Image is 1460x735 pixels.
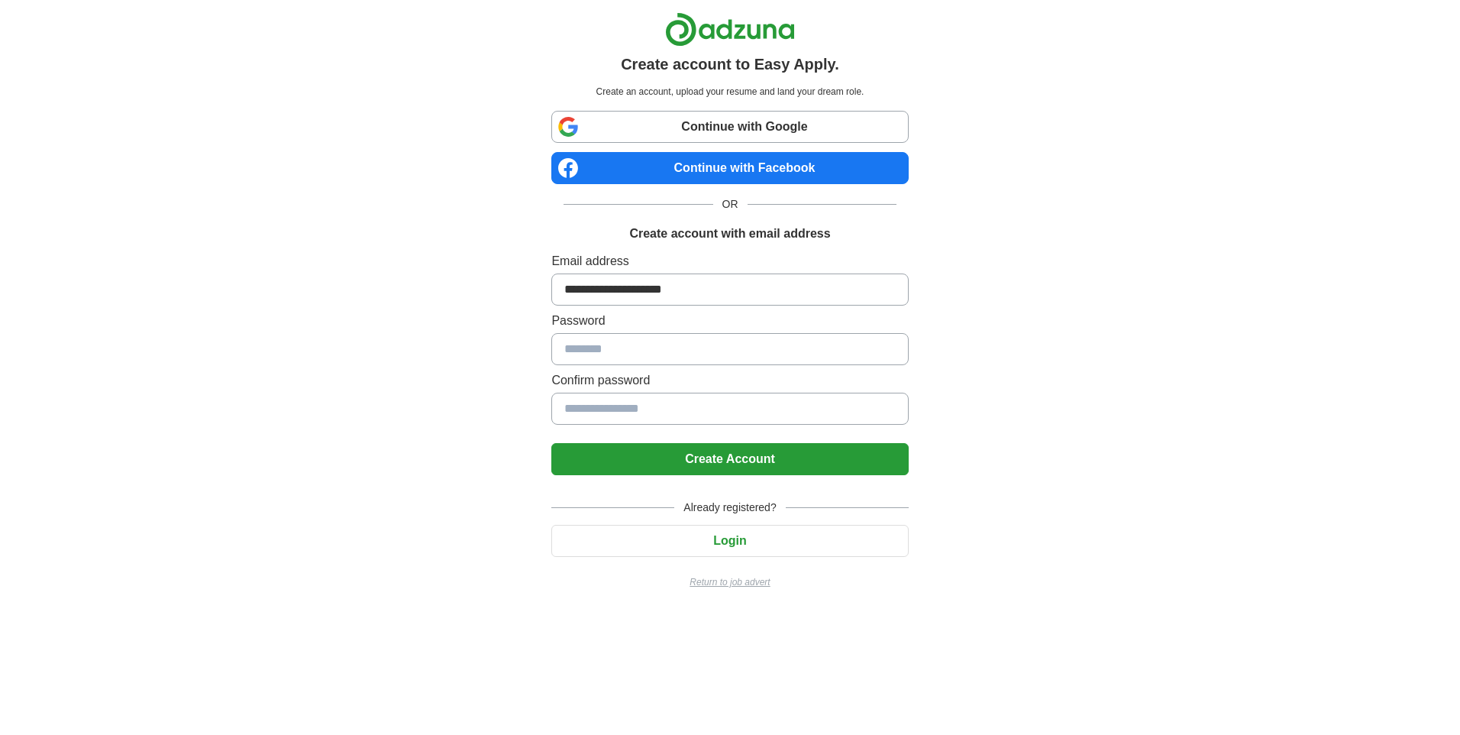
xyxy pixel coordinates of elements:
img: Adzuna logo [665,12,795,47]
a: Continue with Facebook [551,152,908,184]
span: OR [713,196,748,212]
h1: Create account with email address [629,225,830,243]
h1: Create account to Easy Apply. [621,53,839,76]
button: Login [551,525,908,557]
label: Confirm password [551,371,908,390]
a: Continue with Google [551,111,908,143]
label: Password [551,312,908,330]
a: Login [551,534,908,547]
p: Create an account, upload your resume and land your dream role. [554,85,905,99]
span: Already registered? [674,500,785,516]
a: Return to job advert [551,575,908,589]
button: Create Account [551,443,908,475]
label: Email address [551,252,908,270]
